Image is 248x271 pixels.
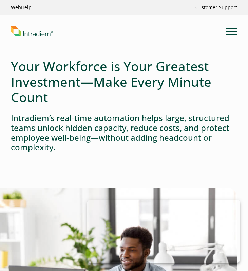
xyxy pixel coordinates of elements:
[193,1,240,14] a: Customer Support
[11,26,53,37] img: Intradiem
[226,26,237,37] button: Mobile Navigation Button
[11,113,237,152] h4: Intradiem’s real-time automation helps large, structured teams unlock hidden capacity, reduce cos...
[11,26,226,37] a: Link to homepage of Intradiem
[11,58,237,105] h1: Your Workforce is Your Greatest Investment—Make Every Minute Count
[8,1,34,14] a: Link opens in a new window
